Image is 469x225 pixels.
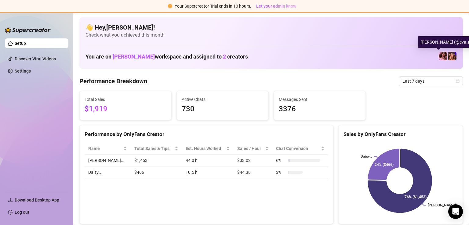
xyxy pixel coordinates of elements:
span: Check what you achieved this month [85,32,457,38]
span: Your Supercreator Trial ends in 10 hours. [175,4,251,9]
span: [PERSON_NAME] [113,53,155,60]
span: $1,919 [85,103,166,115]
span: Chat Conversion [276,145,320,152]
th: Sales / Hour [234,143,273,155]
div: Performance by OnlyFans Creator [85,130,328,138]
h1: You are on workspace and assigned to creators [85,53,248,60]
button: Let your admin know [254,2,299,10]
td: Daisy… [85,166,131,178]
div: Sales by OnlyFans Creator [344,130,458,138]
th: Chat Conversion [272,143,328,155]
img: logo-BBDzfeDw.svg [5,27,51,33]
span: Let your admin know [256,4,296,9]
a: Log out [15,210,29,215]
div: Open Intercom Messenger [448,204,463,219]
h4: 👋 Hey, [PERSON_NAME] ! [85,23,457,32]
span: Active Chats [182,96,264,103]
span: Download Desktop App [15,198,59,202]
td: $33.02 [234,155,273,166]
span: Total Sales & Tips [134,145,173,152]
a: Setup [15,41,26,46]
span: exclamation-circle [168,4,172,8]
td: $466 [131,166,182,178]
span: 730 [182,103,264,115]
span: calendar [456,79,460,83]
th: Name [85,143,131,155]
img: Eva (@eva_maxim) [439,52,447,60]
th: Total Sales & Tips [131,143,182,155]
h4: Performance Breakdown [79,77,147,85]
span: download [8,198,13,202]
text: [PERSON_NAME]… [428,203,458,207]
span: 6 % [276,157,286,164]
span: 3 % [276,169,286,176]
span: Total Sales [85,96,166,103]
img: Daisy (@hereonneptune) [448,52,456,60]
td: $1,453 [131,155,182,166]
span: Last 7 days [402,77,459,86]
span: Name [88,145,122,152]
span: 2 [223,53,226,60]
a: Discover Viral Videos [15,56,56,61]
td: 10.5 h [182,166,234,178]
a: Settings [15,69,31,73]
td: $44.38 [234,166,273,178]
td: [PERSON_NAME]… [85,155,131,166]
td: 44.0 h [182,155,234,166]
span: 3376 [279,103,361,115]
div: Est. Hours Worked [186,145,225,152]
span: Sales / Hour [237,145,264,152]
span: Messages Sent [279,96,361,103]
text: Daisy… [361,154,372,159]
